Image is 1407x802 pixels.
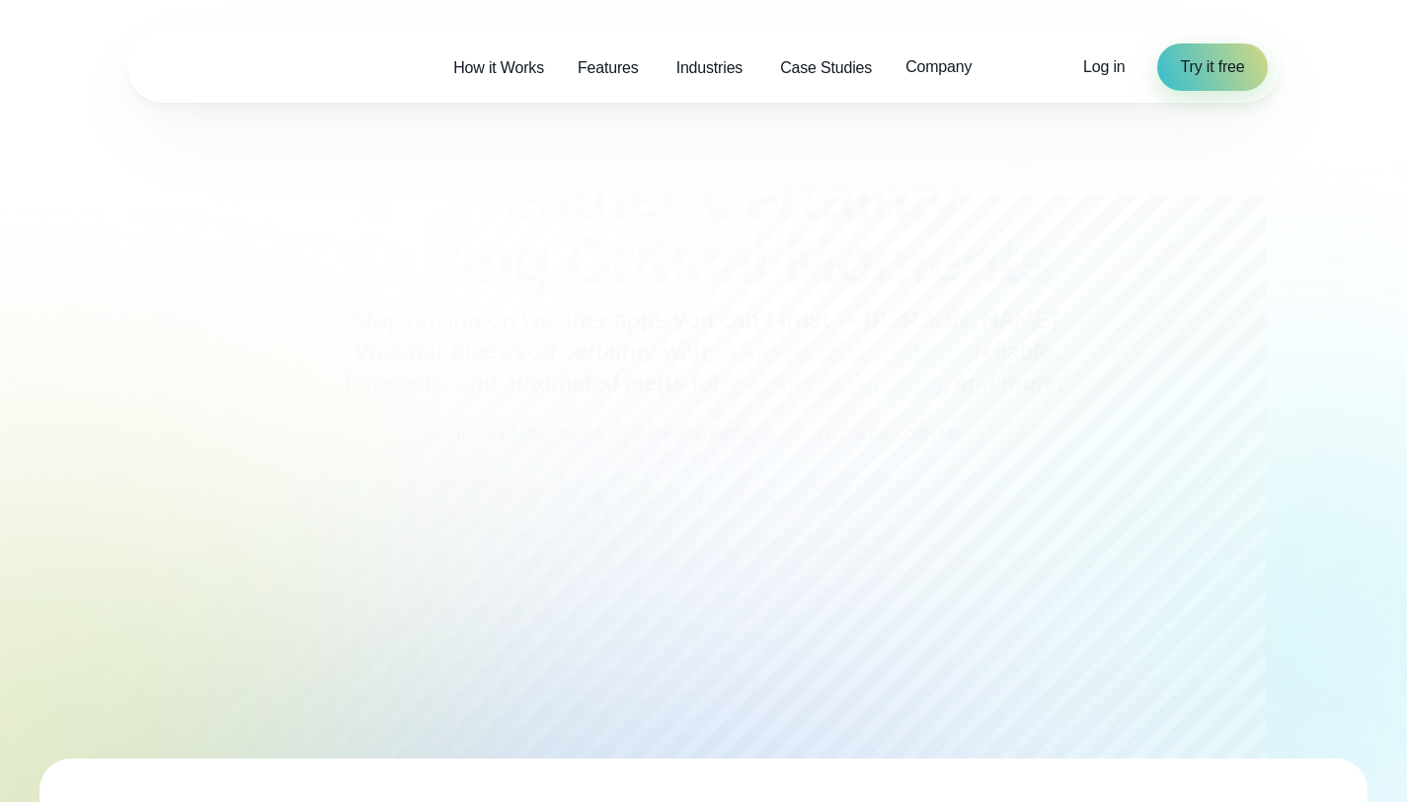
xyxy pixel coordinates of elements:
[763,47,889,88] a: Case Studies
[780,56,872,80] span: Case Studies
[1083,55,1125,79] a: Log in
[676,56,743,80] span: Industries
[436,47,561,88] a: How it Works
[1181,55,1245,79] span: Try it free
[1157,43,1269,91] a: Try it free
[578,56,639,80] span: Features
[905,55,972,79] span: Company
[453,56,544,80] span: How it Works
[1083,58,1125,75] span: Log in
